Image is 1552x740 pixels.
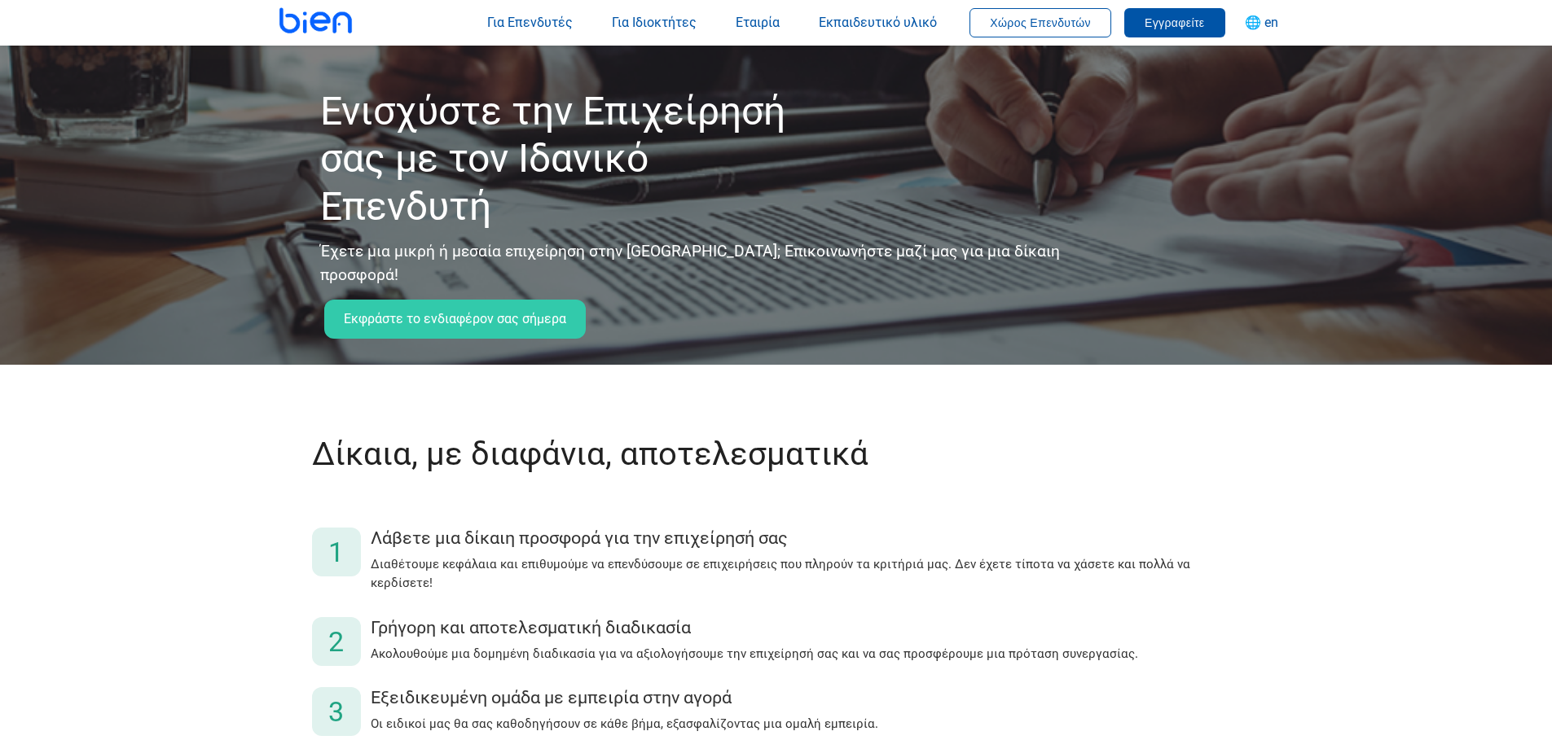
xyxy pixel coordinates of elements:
[1124,15,1225,30] a: Εγγραφείτε
[371,715,1241,733] p: Οι ειδικοί μας θα σας καθοδηγήσουν σε κάθε βήμα, εξασφαλίζοντας μια ομαλή εμπειρία.
[612,15,697,30] span: Για Ιδιοκτήτες
[1124,8,1225,37] button: Εγγραφείτε
[320,88,785,230] font: Ενισχύστε την Επιχείρησή σας με τον Ιδανικό Επενδυτή
[1245,15,1278,30] span: 🌐 en
[328,625,344,658] font: 2
[371,555,1241,592] p: Διαθέτουμε κεφάλαια και επιθυμούμε να επενδύσουμε σε επιχειρήσεις που πληρούν τα κριτήριά μας. Δε...
[320,242,1060,284] font: Έχετε μια μικρή ή μεσαία επιχείρηση στην [GEOGRAPHIC_DATA]; Επικοινωνήστε μαζί μας για μια δίκαιη...
[328,695,344,728] font: 3
[819,15,937,30] span: Εκπαιδευτικό υλικό
[969,8,1111,37] button: Χώρος Επενδυτών
[969,15,1111,30] a: Χώρος Επενδυτών
[328,536,344,568] font: 1
[344,311,566,326] font: Εκφράστε το ενδιαφέρον σας σήμερα
[371,528,1241,549] div: Λάβετε μια δίκαιη προσφορά για την επιχείρησή σας
[990,16,1091,29] span: Χώρος Επενδυτών
[371,687,1241,708] div: Εξειδικευμένη ομάδα με εμπειρία στην αγορά
[1145,16,1205,29] span: Εγγραφείτε
[312,435,868,473] font: Δίκαια, με διαφάνια, αποτελεσματικά
[487,15,573,30] span: Για Επενδυτές
[371,645,1241,663] p: Ακολουθούμε μια δομημένη διαδικασία για να αξιολογήσουμε την επιχείρησή σας και να σας προσφέρουμ...
[736,15,780,30] span: Εταιρία
[371,617,1241,638] div: Γρήγορη και αποτελεσματική διαδικασία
